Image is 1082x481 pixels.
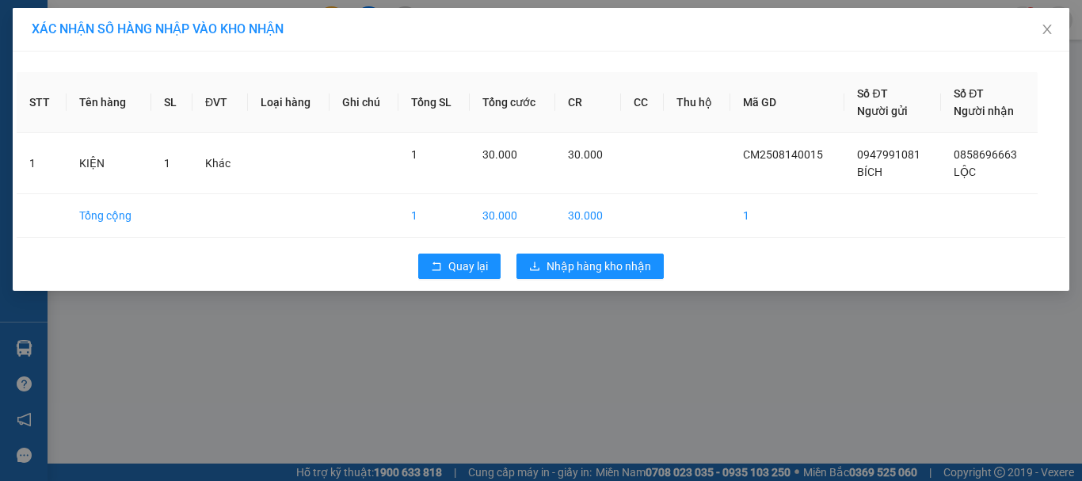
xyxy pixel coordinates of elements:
[482,148,517,161] span: 30.000
[568,148,603,161] span: 30.000
[743,148,823,161] span: CM2508140015
[151,72,192,133] th: SL
[857,105,908,117] span: Người gửi
[398,194,470,238] td: 1
[857,166,882,178] span: BÍCH
[398,72,470,133] th: Tổng SL
[431,261,442,273] span: rollback
[516,254,664,279] button: downloadNhập hàng kho nhận
[448,258,488,275] span: Quay lại
[17,72,67,133] th: STT
[547,258,651,275] span: Nhập hàng kho nhận
[67,72,151,133] th: Tên hàng
[192,72,248,133] th: ĐVT
[470,72,555,133] th: Tổng cước
[67,133,151,194] td: KIỆN
[248,72,330,133] th: Loại hàng
[621,72,664,133] th: CC
[17,133,67,194] td: 1
[67,194,151,238] td: Tổng cộng
[411,148,417,161] span: 1
[664,72,730,133] th: Thu hộ
[555,72,621,133] th: CR
[954,148,1017,161] span: 0858696663
[954,87,984,100] span: Số ĐT
[529,261,540,273] span: download
[32,21,284,36] span: XÁC NHẬN SỐ HÀNG NHẬP VÀO KHO NHẬN
[730,72,845,133] th: Mã GD
[470,194,555,238] td: 30.000
[330,72,398,133] th: Ghi chú
[418,254,501,279] button: rollbackQuay lại
[1025,8,1069,52] button: Close
[954,105,1014,117] span: Người nhận
[857,87,887,100] span: Số ĐT
[164,157,170,170] span: 1
[857,148,920,161] span: 0947991081
[730,194,845,238] td: 1
[555,194,621,238] td: 30.000
[1041,23,1053,36] span: close
[954,166,976,178] span: LỘC
[192,133,248,194] td: Khác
